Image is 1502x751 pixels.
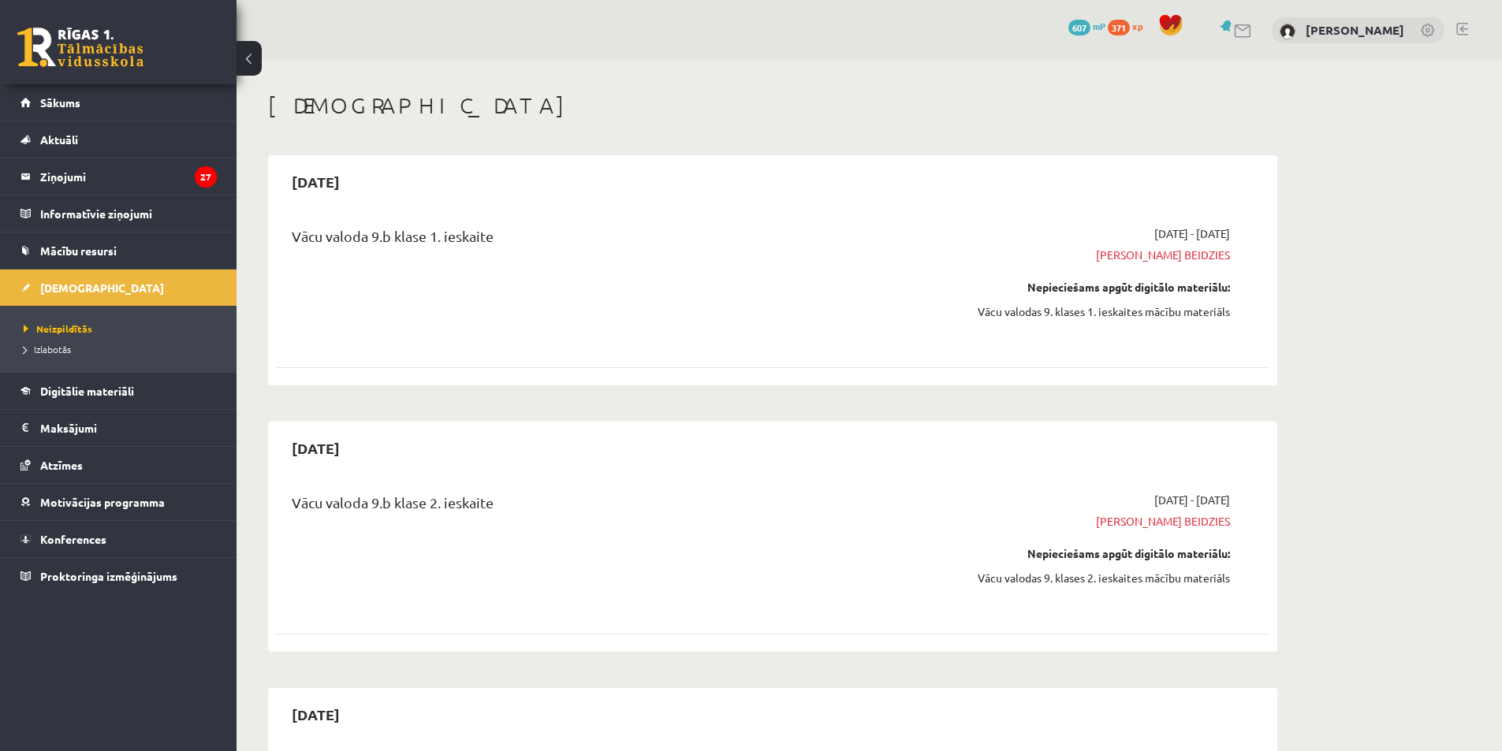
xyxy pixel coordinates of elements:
[40,458,83,472] span: Atzīmes
[24,343,71,355] span: Izlabotās
[20,84,217,121] a: Sākums
[40,195,217,232] legend: Informatīvie ziņojumi
[40,281,164,295] span: [DEMOGRAPHIC_DATA]
[933,303,1230,320] div: Vācu valodas 9. klases 1. ieskaites mācību materiāls
[20,447,217,483] a: Atzīmes
[20,410,217,446] a: Maksājumi
[40,158,217,195] legend: Ziņojumi
[20,373,217,409] a: Digitālie materiāli
[40,132,78,147] span: Aktuāli
[40,532,106,546] span: Konferences
[933,279,1230,296] div: Nepieciešams apgūt digitālo materiālu:
[24,342,221,356] a: Izlabotās
[933,570,1230,586] div: Vācu valodas 9. klases 2. ieskaites mācību materiāls
[40,495,165,509] span: Motivācijas programma
[1108,20,1130,35] span: 371
[20,558,217,594] a: Proktoringa izmēģinājums
[195,166,217,188] i: 27
[1132,20,1142,32] span: xp
[1280,24,1295,39] img: Marks Daniels Legzdiņš
[20,158,217,195] a: Ziņojumi27
[1154,492,1230,508] span: [DATE] - [DATE]
[276,429,356,467] h2: [DATE]
[276,163,356,200] h2: [DATE]
[1306,22,1404,38] a: [PERSON_NAME]
[20,270,217,306] a: [DEMOGRAPHIC_DATA]
[1068,20,1105,32] a: 607 mP
[40,410,217,446] legend: Maksājumi
[20,521,217,557] a: Konferences
[268,92,1277,119] h1: [DEMOGRAPHIC_DATA]
[276,696,356,733] h2: [DATE]
[933,545,1230,562] div: Nepieciešams apgūt digitālo materiālu:
[40,244,117,258] span: Mācību resursi
[292,492,909,521] div: Vācu valoda 9.b klase 2. ieskaite
[1068,20,1090,35] span: 607
[24,322,92,335] span: Neizpildītās
[20,195,217,232] a: Informatīvie ziņojumi
[292,225,909,255] div: Vācu valoda 9.b klase 1. ieskaite
[20,121,217,158] a: Aktuāli
[933,247,1230,263] span: [PERSON_NAME] beidzies
[1108,20,1150,32] a: 371 xp
[933,513,1230,530] span: [PERSON_NAME] beidzies
[40,95,80,110] span: Sākums
[1093,20,1105,32] span: mP
[40,569,177,583] span: Proktoringa izmēģinājums
[20,484,217,520] a: Motivācijas programma
[24,322,221,336] a: Neizpildītās
[20,232,217,269] a: Mācību resursi
[1154,225,1230,242] span: [DATE] - [DATE]
[40,384,134,398] span: Digitālie materiāli
[17,28,143,67] a: Rīgas 1. Tālmācības vidusskola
